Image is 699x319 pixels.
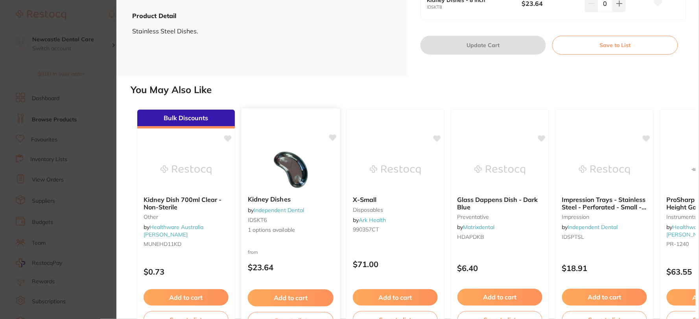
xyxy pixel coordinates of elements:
[359,216,386,224] a: Ark Health
[552,36,678,55] button: Save to List
[132,12,176,20] b: Product Detail
[144,289,229,306] button: Add to cart
[248,263,334,272] p: $23.64
[562,264,647,273] p: $18.91
[562,289,647,305] button: Add to cart
[248,196,334,203] b: Kidney Dishes
[457,214,542,220] small: preventative
[457,289,542,305] button: Add to cart
[353,196,438,203] b: X-Small
[144,224,203,238] a: Healthware Australia [PERSON_NAME]
[137,110,235,128] div: Bulk Discounts
[248,290,334,306] button: Add to cart
[370,150,421,190] img: X-Small
[353,207,438,213] small: disposables
[353,216,386,224] span: by
[463,224,495,231] a: Matrixdental
[144,214,229,220] small: other
[265,150,316,189] img: Kidney Dishes
[427,5,522,10] small: IDSKT8
[579,150,630,190] img: Impression Trays - Stainless Steel - Perforated - Small - Lower - L4
[131,84,696,95] h2: You May Also Like
[568,224,618,231] a: Independent Dental
[562,196,647,211] b: Impression Trays - Stainless Steel - Perforated - Small - Lower - L4
[562,224,618,231] span: by
[144,267,229,276] p: $0.73
[144,241,229,247] small: MUNEHD11KD
[474,150,526,190] img: Glass Dappens Dish - Dark Blue
[457,224,495,231] span: by
[160,150,212,190] img: Kidney Dish 700ml Clear - Non-Sterile
[562,214,647,220] small: impression
[248,249,258,255] span: from
[132,20,392,35] div: Stainless Steel Dishes.
[353,260,438,269] p: $71.00
[457,234,542,240] small: HDAPDKB
[353,289,438,306] button: Add to cart
[353,226,438,233] small: 990357CT
[248,207,304,214] span: by
[457,264,542,273] p: $6.40
[248,226,334,234] span: 1 options available
[144,224,203,238] span: by
[457,196,542,211] b: Glass Dappens Dish - Dark Blue
[144,196,229,211] b: Kidney Dish 700ml Clear - Non-Sterile
[421,36,546,55] button: Update Cart
[562,234,647,240] small: IDSPTSL
[254,207,304,214] a: Independent Dental
[248,217,334,223] small: IDSKT6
